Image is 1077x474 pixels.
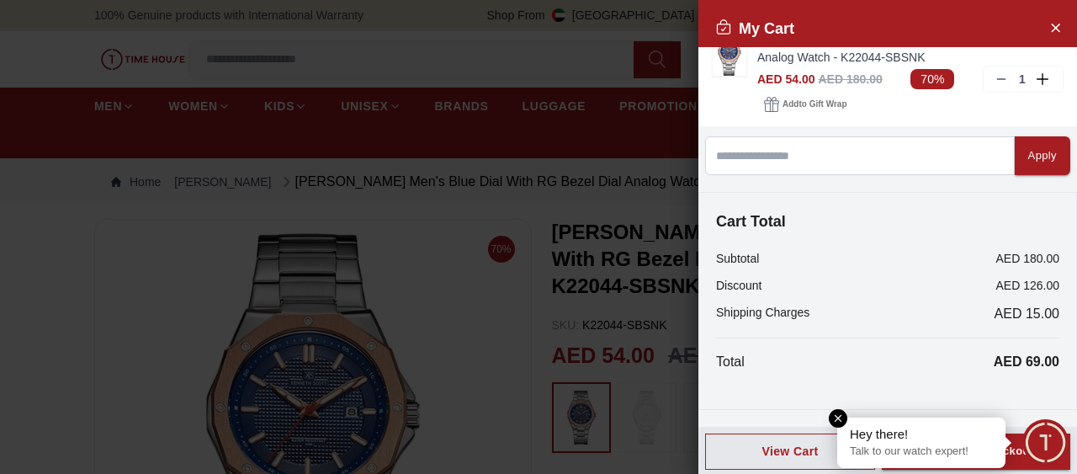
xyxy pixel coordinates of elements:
[783,96,846,113] span: Add to Gift Wrap
[716,210,1059,233] h4: Cart Total
[716,277,761,294] p: Discount
[850,426,993,443] div: Hey there!
[996,250,1060,267] p: AED 180.00
[1022,419,1069,466] div: Chat Widget
[818,72,882,86] span: AED 180.00
[715,17,794,40] h2: My Cart
[1028,146,1057,166] div: Apply
[995,304,1059,324] span: AED 15.00
[705,434,875,470] button: View Cart
[716,352,745,372] p: Total
[1042,13,1069,40] button: Close Account
[829,409,847,428] em: Close tooltip
[713,33,746,76] img: ...
[850,445,993,459] p: Talk to our watch expert!
[716,250,759,267] p: Subtotal
[757,32,1064,66] a: [PERSON_NAME] Men's Blue Dial With RG Bezel Dial Analog Watch - K22044-SBSNK
[1015,136,1070,175] button: Apply
[719,443,861,460] div: View Cart
[910,69,954,89] span: 70%
[994,352,1059,372] p: AED 69.00
[716,304,809,324] p: Shipping Charges
[757,93,853,116] button: Addto Gift Wrap
[757,72,814,86] span: AED 54.00
[1016,71,1029,88] p: 1
[996,277,1060,294] p: AED 126.00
